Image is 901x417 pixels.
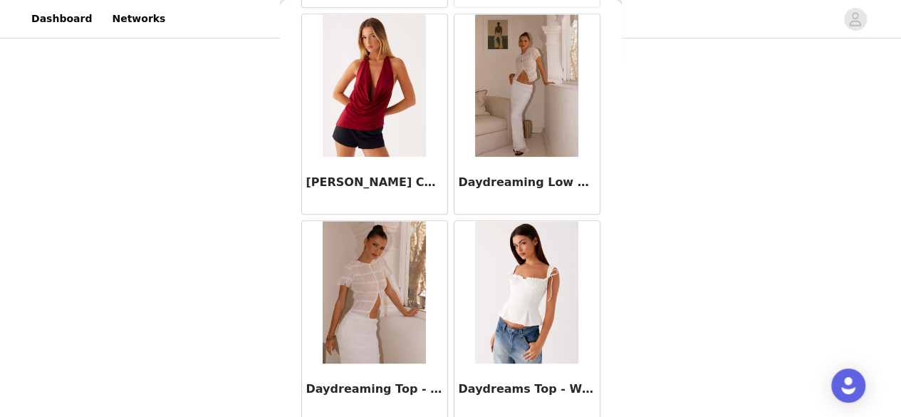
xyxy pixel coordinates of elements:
[831,369,865,403] div: Open Intercom Messenger
[475,14,578,157] img: Daydreaming Low Rise Maxi Skirt - White
[323,14,426,157] img: Dasha Cowl Top - Red
[475,221,578,364] img: Daydreams Top - White
[103,3,174,35] a: Networks
[23,3,100,35] a: Dashboard
[306,174,443,191] h3: [PERSON_NAME] Cowl Top - Red
[323,221,426,364] img: Daydreaming Top - White
[459,174,595,191] h3: Daydreaming Low Rise Maxi Skirt - White
[848,8,862,31] div: avatar
[459,381,595,398] h3: Daydreams Top - White
[306,381,443,398] h3: Daydreaming Top - White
